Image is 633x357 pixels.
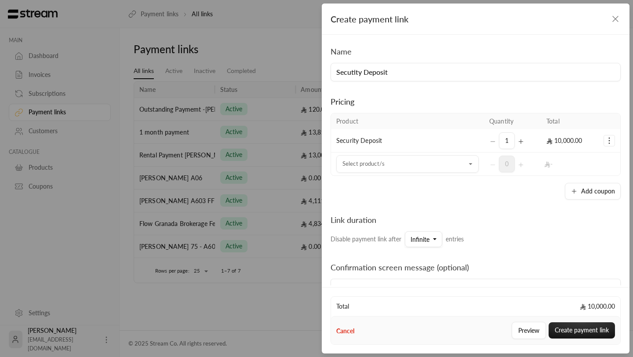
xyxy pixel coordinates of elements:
th: Total [541,113,598,129]
span: Total [336,302,349,311]
span: 10,000.00 [580,302,615,311]
button: Preview [512,322,546,339]
th: Quantity [484,113,541,129]
span: 1 [499,132,515,149]
span: entries [446,235,464,243]
span: 10,000.00 [546,137,582,144]
th: Product [331,113,484,129]
span: Disable payment link after [331,235,401,243]
input: Payment link name [331,63,621,81]
span: 0 [499,156,515,172]
button: Open [466,159,476,169]
div: Confirmation screen message (optional) [331,261,469,273]
div: Link duration [331,214,464,226]
table: Selected Products [331,113,621,176]
td: - [541,153,598,175]
button: Create payment link [549,322,615,339]
div: Name [331,45,352,58]
div: Pricing [331,95,621,108]
span: Security Deposit [336,137,382,144]
button: Add coupon [565,183,621,200]
span: Create payment link [331,14,408,24]
span: Infinite [411,236,429,243]
button: Cancel [336,327,354,335]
